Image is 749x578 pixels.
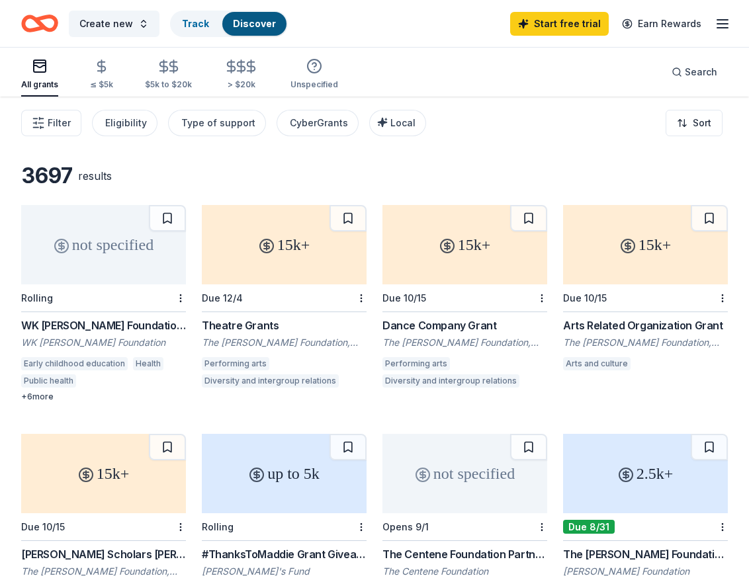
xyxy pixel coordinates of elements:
[693,115,711,131] span: Sort
[563,292,607,304] div: Due 10/15
[369,110,426,136] button: Local
[202,374,339,388] div: Diversity and intergroup relations
[224,79,259,90] div: > $20k
[510,12,609,36] a: Start free trial
[390,117,416,128] span: Local
[290,79,338,90] div: Unspecified
[78,168,112,184] div: results
[21,205,186,402] a: not specifiedRollingWK [PERSON_NAME] Foundation GrantWK [PERSON_NAME] FoundationEarly childhood e...
[202,521,234,532] div: Rolling
[382,205,547,284] div: 15k+
[202,336,367,349] div: The [PERSON_NAME] Foundation, Inc.
[202,565,367,578] div: [PERSON_NAME]'s Fund
[48,115,71,131] span: Filter
[21,79,58,90] div: All grants
[145,54,192,97] button: $5k to $20k
[21,292,53,304] div: Rolling
[382,434,547,513] div: not specified
[202,317,367,333] div: Theatre Grants
[21,317,186,333] div: WK [PERSON_NAME] Foundation Grant
[21,163,73,189] div: 3697
[21,434,186,513] div: 15k+
[666,110,723,136] button: Sort
[661,59,728,85] button: Search
[202,205,367,392] a: 15k+Due 12/4Theatre GrantsThe [PERSON_NAME] Foundation, Inc.Performing artsDiversity and intergro...
[382,374,519,388] div: Diversity and intergroup relations
[202,546,367,562] div: #ThanksToMaddie Grant Giveaways
[21,8,58,39] a: Home
[382,546,547,562] div: The Centene Foundation Partners Program
[563,205,728,374] a: 15k+Due 10/15Arts Related Organization GrantThe [PERSON_NAME] Foundation, Inc.Arts and culture
[69,11,159,37] button: Create new
[563,357,631,370] div: Arts and culture
[382,565,547,578] div: The Centene Foundation
[21,53,58,97] button: All grants
[202,434,367,513] div: up to 5k
[92,110,157,136] button: Eligibility
[382,317,547,333] div: Dance Company Grant
[133,357,163,370] div: Health
[233,18,276,29] a: Discover
[563,520,615,534] div: Due 8/31
[277,110,359,136] button: CyberGrants
[563,336,728,349] div: The [PERSON_NAME] Foundation, Inc.
[21,110,81,136] button: Filter
[105,115,147,131] div: Eligibility
[79,16,133,32] span: Create new
[563,317,728,333] div: Arts Related Organization Grant
[382,336,547,349] div: The [PERSON_NAME] Foundation, Inc.
[202,292,243,304] div: Due 12/4
[382,521,429,532] div: Opens 9/1
[21,374,76,388] div: Public health
[21,546,186,562] div: [PERSON_NAME] Scholars [PERSON_NAME]
[224,54,259,97] button: > $20k
[382,292,426,304] div: Due 10/15
[90,79,113,90] div: ≤ $5k
[685,64,717,80] span: Search
[21,392,186,402] div: + 6 more
[170,11,288,37] button: TrackDiscover
[202,205,367,284] div: 15k+
[290,115,348,131] div: CyberGrants
[21,336,186,349] div: WK [PERSON_NAME] Foundation
[90,54,113,97] button: ≤ $5k
[182,18,209,29] a: Track
[21,565,186,578] div: The [PERSON_NAME] Foundation, Inc.
[563,205,728,284] div: 15k+
[202,357,269,370] div: Performing arts
[614,12,709,36] a: Earn Rewards
[563,434,728,513] div: 2.5k+
[21,357,128,370] div: Early childhood education
[21,521,65,532] div: Due 10/15
[563,565,728,578] div: [PERSON_NAME] Foundation
[21,205,186,284] div: not specified
[382,205,547,392] a: 15k+Due 10/15Dance Company GrantThe [PERSON_NAME] Foundation, Inc.Performing artsDiversity and in...
[145,79,192,90] div: $5k to $20k
[563,546,728,562] div: The [PERSON_NAME] Foundation Grant
[382,357,450,370] div: Performing arts
[168,110,266,136] button: Type of support
[290,53,338,97] button: Unspecified
[181,115,255,131] div: Type of support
